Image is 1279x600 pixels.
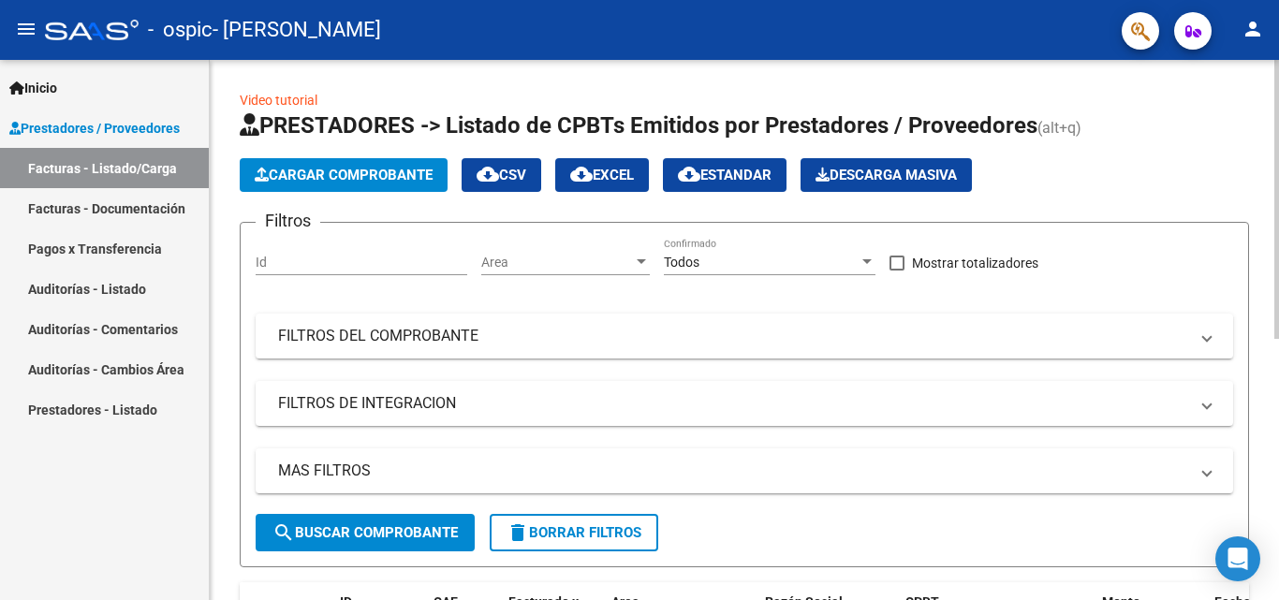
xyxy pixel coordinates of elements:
[256,314,1233,359] mat-expansion-panel-header: FILTROS DEL COMPROBANTE
[507,521,529,544] mat-icon: delete
[816,167,957,183] span: Descarga Masiva
[256,208,320,234] h3: Filtros
[678,167,772,183] span: Estandar
[256,381,1233,426] mat-expansion-panel-header: FILTROS DE INTEGRACION
[272,524,458,541] span: Buscar Comprobante
[9,118,180,139] span: Prestadores / Proveedores
[278,393,1188,414] mat-panel-title: FILTROS DE INTEGRACION
[801,158,972,192] app-download-masive: Descarga masiva de comprobantes (adjuntos)
[481,255,633,271] span: Area
[278,461,1188,481] mat-panel-title: MAS FILTROS
[1242,18,1264,40] mat-icon: person
[570,167,634,183] span: EXCEL
[272,521,295,544] mat-icon: search
[1215,536,1260,581] div: Open Intercom Messenger
[801,158,972,192] button: Descarga Masiva
[256,514,475,551] button: Buscar Comprobante
[462,158,541,192] button: CSV
[213,9,381,51] span: - [PERSON_NAME]
[663,158,787,192] button: Estandar
[240,112,1037,139] span: PRESTADORES -> Listado de CPBTs Emitidos por Prestadores / Proveedores
[490,514,658,551] button: Borrar Filtros
[477,167,526,183] span: CSV
[15,18,37,40] mat-icon: menu
[240,93,317,108] a: Video tutorial
[507,524,641,541] span: Borrar Filtros
[555,158,649,192] button: EXCEL
[477,163,499,185] mat-icon: cloud_download
[1037,119,1081,137] span: (alt+q)
[570,163,593,185] mat-icon: cloud_download
[678,163,700,185] mat-icon: cloud_download
[912,252,1038,274] span: Mostrar totalizadores
[240,158,448,192] button: Cargar Comprobante
[278,326,1188,346] mat-panel-title: FILTROS DEL COMPROBANTE
[664,255,699,270] span: Todos
[9,78,57,98] span: Inicio
[148,9,213,51] span: - ospic
[256,448,1233,493] mat-expansion-panel-header: MAS FILTROS
[255,167,433,183] span: Cargar Comprobante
